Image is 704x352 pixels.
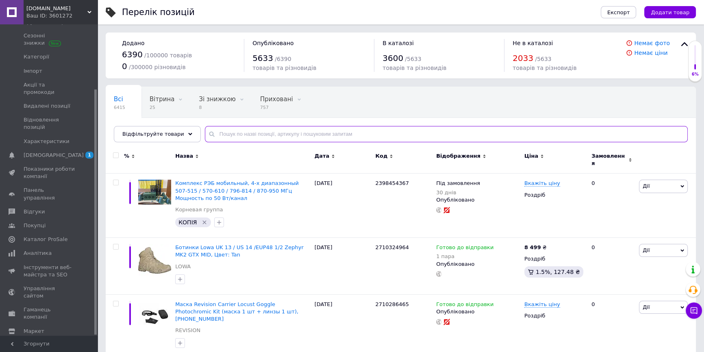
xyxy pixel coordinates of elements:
span: Відновлення позицій [24,116,75,131]
a: Немає фото [634,40,670,46]
span: В каталозі [382,40,414,46]
span: Код [375,152,387,160]
span: 0 [122,61,127,71]
span: Гаманець компанії [24,306,75,321]
span: 2710286465 [375,301,409,307]
input: Пошук по назві позиції, артикулу і пошуковим запитам [205,126,688,142]
span: Опубліковані [114,126,156,134]
span: / 100000 товарів [144,52,192,59]
span: Готово до відправки [436,301,493,310]
span: 2033 [513,53,533,63]
div: [DATE] [313,174,374,238]
span: / 5633 [535,56,551,62]
a: Ботинки Lowa UK 13 / US 14 /EUP48 1/2 Zephyr MK2 GTX MID, Цвет: Tan [175,244,304,258]
a: Маска Revision Carrier Locust Goggle Photochromic Kit (маска 1 шт + линзы 1 шт), [PHONE_NUMBER] [175,301,298,322]
span: Всі [114,96,123,103]
span: Додано [122,40,144,46]
span: Характеристики [24,138,70,145]
span: Приховані [260,96,293,103]
span: Опубліковано [252,40,294,46]
span: % [124,152,129,160]
span: 757 [260,104,293,111]
span: товарів та різновидів [513,65,576,71]
span: Відображення [436,152,480,160]
img: Маска Revision Carrier Locust Goggle Photochromic Kit (маска 1 шт + линзы 1 шт), 4-0309-9903 [138,301,171,334]
span: Показники роботи компанії [24,165,75,180]
span: Інструменти веб-майстра та SEO [24,264,75,278]
span: 3600 [382,53,403,63]
span: Маркет [24,328,44,335]
span: / 6390 [275,56,291,62]
div: Ваш ID: 3601272 [26,12,98,20]
a: Немає ціни [634,50,667,56]
div: ₴ [524,244,547,251]
button: Додати товар [644,6,696,18]
span: Ціна [524,152,538,160]
span: Не в каталозі [513,40,553,46]
div: Опубліковано [436,196,520,204]
b: 8 499 [524,244,541,250]
span: Імпорт [24,67,42,75]
div: Роздріб [524,255,584,263]
button: Експорт [601,6,637,18]
svg: Видалити мітку [201,219,208,226]
span: Дії [643,247,650,253]
button: Чат з покупцем [686,302,702,319]
img: Ботинки Lowa UK 13 / US 14 /EUP48 1/2 Zephyr MK2 GTX MID, Цвет: Tan [138,244,171,277]
div: 1 пара [436,253,493,259]
div: Перелік позицій [122,8,195,17]
span: Вкажіть ціну [524,180,560,187]
span: Відфільтруйте товари [122,131,184,137]
span: Видалені позиції [24,102,70,110]
span: 8 [199,104,235,111]
a: Комплекс РЭБ мобильный, 4-х диапазонный 507-515 / 570-610 / 796-814 / 870-950 МГц Мощность по 50 ... [175,180,299,201]
span: Відгуки [24,208,45,215]
span: Готово до відправки [436,244,493,253]
span: Експорт [607,9,630,15]
span: 2710324964 [375,244,409,250]
span: Категорії [24,53,49,61]
span: КОПІЯ [178,219,197,226]
a: Корневая группа [175,206,223,213]
div: 0 [587,174,637,238]
span: 6390 [122,50,143,59]
span: Управління сайтом [24,285,75,300]
span: Додати товар [651,9,689,15]
span: [DEMOGRAPHIC_DATA] [24,152,84,159]
div: 30 днів [436,189,480,196]
span: 2398454367 [375,180,409,186]
span: 1.5%, 127.48 ₴ [536,269,580,275]
span: 6415 [114,104,125,111]
span: / 300000 різновидів [129,64,186,70]
div: Роздріб [524,312,584,319]
div: Роздріб [524,191,584,199]
span: Сезонні знижки [24,32,75,47]
span: 25 [150,104,174,111]
div: 6% [689,72,702,77]
span: Дії [643,183,650,189]
div: 0 [587,238,637,295]
img: Комплекс РЭБ мобильный, 4-х диапазонный 507-515 / 570-610 / 796-814 / 870-950 МГц Мощность по 50 ... [138,180,171,204]
span: Дії [643,304,650,310]
span: Дата [315,152,330,160]
span: / 5633 [405,56,421,62]
span: Акції та промокоди [24,81,75,96]
span: Під замовлення [436,180,480,189]
span: Покупці [24,222,46,229]
span: 1 [85,152,93,159]
span: Вкажіть ціну [524,301,560,308]
span: Аналітика [24,250,52,257]
span: Назва [175,152,193,160]
span: TAPTO.PRO [26,5,87,12]
span: товарів та різновидів [252,65,316,71]
span: Замовлення [591,152,626,167]
a: REVISION [175,327,200,334]
div: Опубліковано [436,261,520,268]
div: [DATE] [313,238,374,295]
span: Каталог ProSale [24,236,67,243]
a: LOWA [175,263,191,270]
span: товарів та різновидів [382,65,446,71]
